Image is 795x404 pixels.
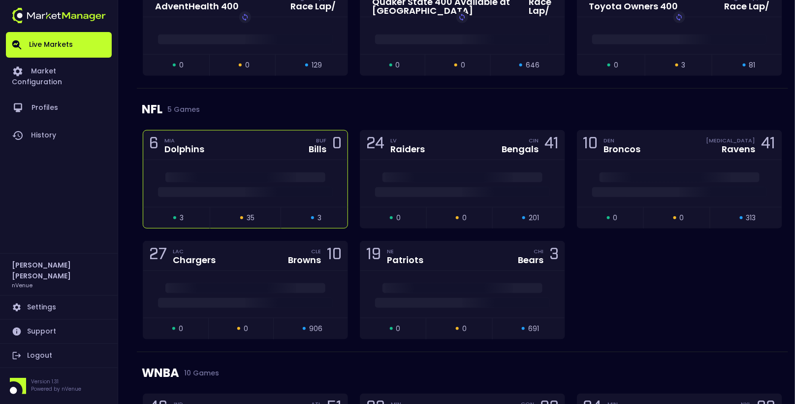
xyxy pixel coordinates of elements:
span: 0 [179,324,183,334]
span: 313 [746,213,756,223]
span: 0 [461,60,465,70]
span: 81 [749,60,756,70]
div: 19 [366,247,381,265]
span: 0 [396,213,401,223]
div: Bengals [502,145,539,154]
span: 201 [529,213,539,223]
span: 0 [245,60,250,70]
div: Browns [288,256,321,265]
span: 691 [528,324,539,334]
span: 0 [179,60,184,70]
div: LAC [173,247,216,255]
div: NFL [142,89,783,130]
div: CLE [311,247,321,255]
a: Logout [6,344,112,368]
a: Settings [6,296,112,319]
div: 3 [549,247,559,265]
span: 3 [180,213,184,223]
div: 0 [332,136,342,154]
span: 0 [244,324,248,334]
span: 646 [526,60,540,70]
span: 3 [682,60,686,70]
img: replayImg [458,13,466,21]
div: Version 1.31Powered by nVenue [6,378,112,394]
p: Powered by nVenue [31,385,81,393]
div: Chargers [173,256,216,265]
span: 0 [396,324,401,334]
a: Market Configuration [6,58,112,94]
span: 0 [396,60,400,70]
div: 6 [149,136,159,154]
a: Support [6,320,112,343]
span: 906 [309,324,322,334]
div: DEN [604,136,641,144]
div: Patriots [387,256,423,265]
div: AdventHealth 400 [155,2,239,11]
div: MIA [164,136,204,144]
div: NE [387,247,423,255]
div: 24 [366,136,384,154]
span: 3 [318,213,321,223]
div: CHI [534,247,543,255]
div: Bills [309,145,326,154]
div: Race Lap / [290,2,336,11]
p: Version 1.31 [31,378,81,385]
div: Race Lap / [725,2,770,11]
span: 0 [614,60,618,70]
img: logo [12,8,106,23]
div: Broncos [604,145,641,154]
div: LV [390,136,425,144]
span: 35 [247,213,254,223]
span: 10 Games [179,369,219,377]
span: 0 [462,324,467,334]
div: Raiders [390,145,425,154]
div: Toyota Owners 400 [589,2,678,11]
div: [MEDICAL_DATA] [706,136,756,144]
span: 129 [312,60,322,70]
img: replayImg [241,13,249,21]
span: 5 Games [162,105,200,113]
h2: [PERSON_NAME] [PERSON_NAME] [12,260,106,281]
div: 10 [327,247,342,265]
div: CIN [529,136,539,144]
span: 0 [680,213,684,223]
div: 10 [583,136,598,154]
div: WNBA [142,352,783,394]
h3: nVenue [12,281,32,289]
div: BUF [316,136,326,144]
a: Profiles [6,94,112,122]
div: Bears [518,256,543,265]
img: replayImg [675,13,683,21]
div: 41 [544,136,559,154]
div: 41 [762,136,776,154]
a: Live Markets [6,32,112,58]
div: 27 [149,247,167,265]
span: 0 [462,213,467,223]
div: Dolphins [164,145,204,154]
a: History [6,122,112,149]
span: 0 [613,213,618,223]
div: Ravens [722,145,756,154]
